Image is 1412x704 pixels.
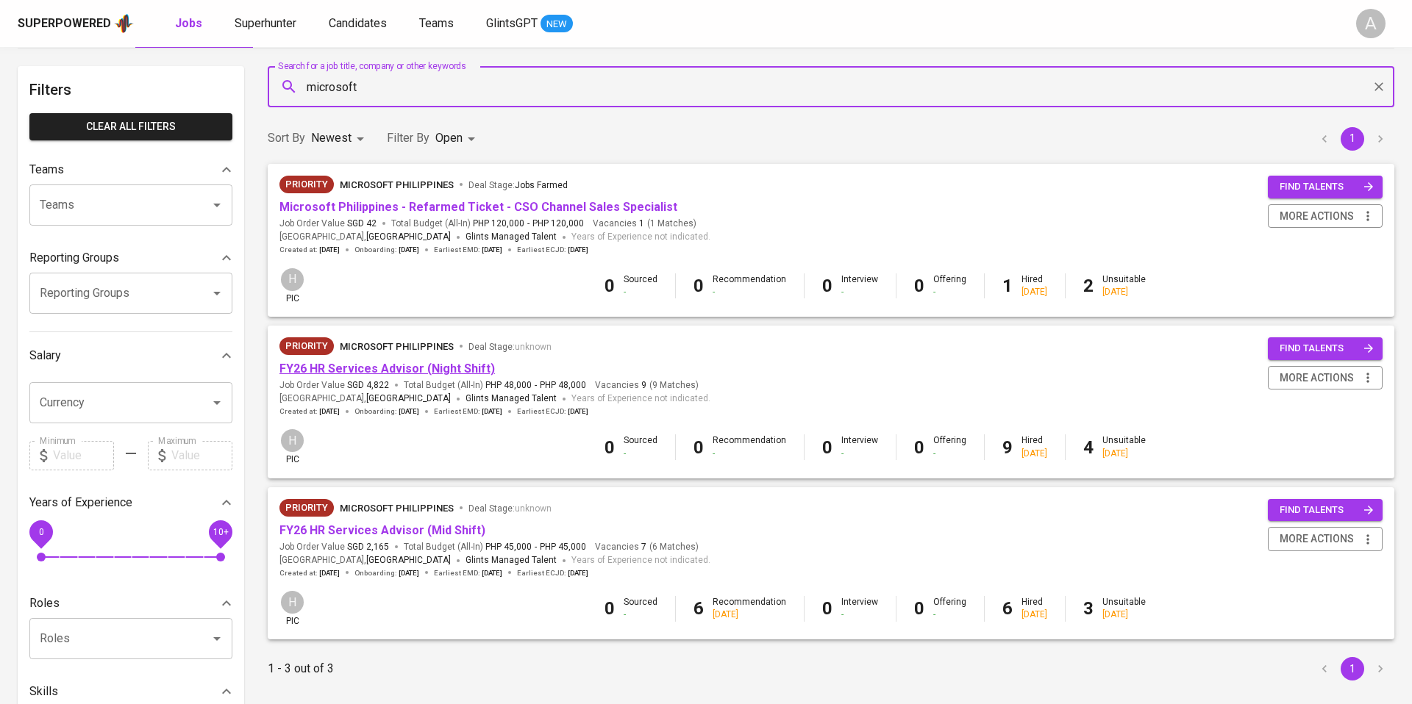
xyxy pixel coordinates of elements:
div: Newest [311,125,369,152]
span: unknown [515,503,552,514]
p: Sort By [268,129,305,147]
b: 0 [914,437,924,458]
div: - [933,608,966,621]
span: Priority [279,500,334,515]
span: find talents [1280,179,1374,195]
div: Recommendation [713,273,786,298]
span: Job Order Value [279,379,389,392]
span: 9 [639,379,646,392]
div: pic [279,589,305,628]
div: Unsuitable [1102,434,1146,459]
span: SGD 4,822 [347,379,389,392]
span: [DATE] [568,568,588,578]
div: Sourced [624,273,657,298]
b: Jobs [175,16,202,30]
div: pic [279,428,305,466]
span: 7 [639,541,646,553]
span: - [535,379,537,392]
span: Created at : [279,568,340,578]
span: PHP 48,000 [485,379,532,392]
div: Recommendation [713,596,786,621]
span: - [527,218,529,230]
div: - [624,608,657,621]
span: [GEOGRAPHIC_DATA] [366,392,451,406]
p: Roles [29,595,60,612]
div: Offering [933,273,966,298]
div: Superpowered [18,15,111,32]
a: GlintsGPT NEW [486,15,573,33]
span: Priority [279,177,334,192]
b: 1 [1002,276,1013,296]
span: Deal Stage : [468,503,552,514]
p: Salary [29,347,61,364]
nav: pagination navigation [1311,657,1394,680]
button: Clear [1369,76,1389,97]
div: Roles [29,589,232,618]
div: Recommendation [713,434,786,459]
div: New Job received from Demand Team [279,176,334,193]
span: Microsoft Philippines [340,503,454,514]
p: 1 - 3 out of 3 [268,660,334,678]
div: - [841,286,878,298]
b: 3 [1083,598,1094,619]
a: Superhunter [235,15,299,33]
span: Microsoft Philippines [340,179,454,190]
span: unknown [515,342,552,352]
span: Years of Experience not indicated. [571,230,710,245]
span: [DATE] [482,406,502,417]
div: - [713,286,786,298]
div: - [933,286,966,298]
p: Teams [29,161,64,179]
div: Hired [1021,273,1047,298]
span: Created at : [279,406,340,417]
div: Hired [1021,596,1047,621]
span: find talents [1280,502,1374,519]
div: - [624,286,657,298]
div: New Job received from Demand Team [279,499,334,517]
span: [DATE] [482,568,502,578]
span: 1 [637,218,644,230]
nav: pagination navigation [1311,127,1394,151]
span: more actions [1280,530,1354,548]
span: more actions [1280,207,1354,226]
div: [DATE] [1102,448,1146,460]
button: find talents [1268,337,1383,360]
b: 6 [693,598,704,619]
div: Salary [29,341,232,370]
span: [DATE] [568,406,588,417]
span: [DATE] [319,568,340,578]
div: Offering [933,596,966,621]
span: [DATE] [482,245,502,255]
button: page 1 [1341,657,1364,680]
a: Microsoft Philippines - Refarmed Ticket - CSO Channel Sales Specialist [279,200,677,214]
span: Clear All filters [41,118,221,136]
button: page 1 [1341,127,1364,151]
span: Deal Stage : [468,180,568,190]
div: Offering [933,434,966,459]
b: 2 [1083,276,1094,296]
b: 0 [822,437,832,458]
span: Glints Managed Talent [466,555,557,565]
b: 4 [1083,437,1094,458]
span: Years of Experience not indicated. [571,392,710,406]
span: [GEOGRAPHIC_DATA] [366,553,451,568]
span: Earliest ECJD : [517,245,588,255]
span: Earliest EMD : [434,245,502,255]
span: [GEOGRAPHIC_DATA] , [279,392,451,406]
div: [DATE] [1021,448,1047,460]
span: PHP 120,000 [532,218,584,230]
button: Clear All filters [29,113,232,140]
span: Onboarding : [354,568,419,578]
span: PHP 45,000 [540,541,586,553]
span: NEW [541,17,573,32]
span: Years of Experience not indicated. [571,553,710,568]
span: [DATE] [399,245,419,255]
span: Superhunter [235,16,296,30]
span: Onboarding : [354,406,419,417]
b: 0 [822,276,832,296]
img: app logo [114,12,134,35]
span: PHP 48,000 [540,379,586,392]
div: pic [279,267,305,305]
span: Candidates [329,16,387,30]
span: find talents [1280,340,1374,357]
